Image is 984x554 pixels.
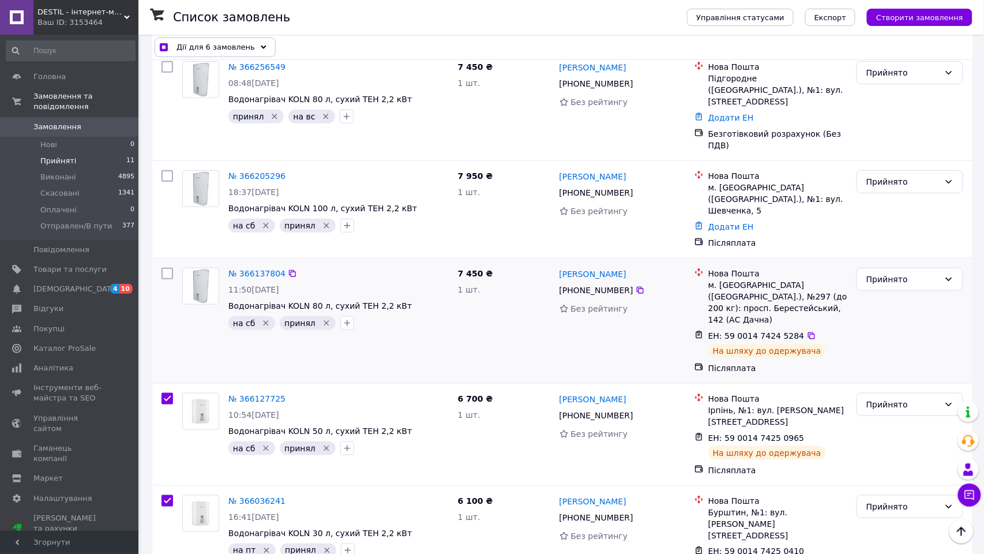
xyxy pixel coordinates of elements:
span: [PHONE_NUMBER] [559,79,633,88]
a: [PERSON_NAME] [559,268,626,280]
span: на вс [293,112,315,121]
div: Ірпінь, №1: вул. [PERSON_NAME][STREET_ADDRESS] [708,405,847,428]
div: Прийнято [866,66,940,79]
div: Бурштин, №1: вул. [PERSON_NAME][STREET_ADDRESS] [708,507,847,541]
span: 7 950 ₴ [458,171,493,181]
span: Нові [40,140,57,150]
a: Фото товару [182,170,219,207]
button: Чат з покупцем [958,484,981,507]
div: Післяплата [708,362,847,374]
span: Інструменти веб-майстра та SEO [33,383,107,403]
img: Фото товару [187,394,214,429]
span: Прийняті [40,156,76,166]
div: Підгородне ([GEOGRAPHIC_DATA].), №1: вул. [STREET_ADDRESS] [708,73,847,107]
span: 16:41[DATE] [228,512,279,522]
a: [PERSON_NAME] [559,62,626,73]
span: ЕН: 59 0014 7424 5284 [708,331,805,340]
span: принял [284,319,316,328]
span: 1 шт. [458,188,480,197]
a: Водонагрівач KOLN 80 л, сухий ТЕН 2,2 кВт [228,95,412,104]
span: Гаманець компанії [33,443,107,464]
div: На шляху до одержувача [708,446,826,460]
a: Фото товару [182,61,219,98]
span: 11:50[DATE] [228,285,279,294]
div: Післяплата [708,237,847,249]
div: Прийнято [866,398,940,411]
img: Фото товару [191,268,211,304]
div: Нова Пошта [708,495,847,507]
span: на сб [233,444,256,453]
svg: Видалити мітку [261,319,271,328]
span: принял [284,444,316,453]
span: 1 шт. [458,285,480,294]
div: м. [GEOGRAPHIC_DATA] ([GEOGRAPHIC_DATA].), №1: вул. Шевченка, 5 [708,182,847,216]
span: 7 450 ₴ [458,62,493,72]
button: Експорт [805,9,856,26]
span: Створити замовлення [876,13,963,22]
span: Головна [33,72,66,82]
span: Отправлен/В пути [40,221,112,231]
a: Фото товару [182,268,219,305]
a: Водонагрівач KOLN 80 л, сухий ТЕН 2,2 кВт [228,301,412,310]
span: на сб [233,221,256,230]
span: Замовлення та повідомлення [33,91,138,112]
span: Без рейтингу [571,429,628,439]
a: Додати ЕН [708,113,754,122]
span: Скасовані [40,188,80,199]
span: 377 [122,221,134,231]
a: Додати ЕН [708,222,754,231]
svg: Видалити мітку [322,444,331,453]
span: 1 шт. [458,410,480,420]
span: Покупці [33,324,65,334]
span: Маркет [33,473,63,484]
img: Фото товару [191,62,211,98]
span: Управління сайтом [33,413,107,434]
a: [PERSON_NAME] [559,496,626,507]
button: Управління статусами [687,9,794,26]
span: 1 шт. [458,512,480,522]
span: Товари та послуги [33,264,107,275]
img: Фото товару [191,171,211,207]
a: Водонагрівач KOLN 100 л, сухий ТЕН 2,2 кВт [228,204,417,213]
svg: Видалити мітку [261,221,271,230]
input: Пошук [6,40,136,61]
span: Аналітика [33,363,73,373]
a: Фото товару [182,495,219,532]
span: 6 700 ₴ [458,394,493,403]
div: Нова Пошта [708,170,847,182]
svg: Видалити мітку [261,444,271,453]
span: Налаштування [33,493,92,504]
a: [PERSON_NAME] [559,171,626,182]
span: 1 шт. [458,78,480,88]
div: Прийнято [866,273,940,286]
div: Ваш ID: 3153464 [37,17,138,28]
span: Виконані [40,172,76,182]
a: Водонагрівач KOLN 50 л, сухий ТЕН 2,2 кВт [228,426,412,436]
span: DESTIL - інтернет-магазин сантехніки [37,7,124,17]
svg: Видалити мітку [322,221,331,230]
span: 10:54[DATE] [228,410,279,420]
svg: Видалити мітку [322,319,331,328]
span: ЕН: 59 0014 7425 0965 [708,433,805,443]
span: [PHONE_NUMBER] [559,188,633,197]
span: Каталог ProSale [33,343,96,354]
div: Нова Пошта [708,61,847,73]
span: Замовлення [33,122,81,132]
div: На шляху до одержувача [708,344,826,358]
span: 10 [119,284,133,294]
span: Повідомлення [33,245,89,255]
a: Фото товару [182,393,219,430]
span: Оплачені [40,205,77,215]
span: 7 450 ₴ [458,269,493,278]
svg: Видалити мітку [321,112,330,121]
h1: Список замовлень [173,10,290,24]
a: Водонагрівач KOLN 30 л, сухий ТЕН 2,2 кВт [228,529,412,538]
div: Прийнято [866,500,940,513]
a: № 366256549 [228,62,286,72]
span: Без рейтингу [571,304,628,313]
span: принял [284,221,316,230]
